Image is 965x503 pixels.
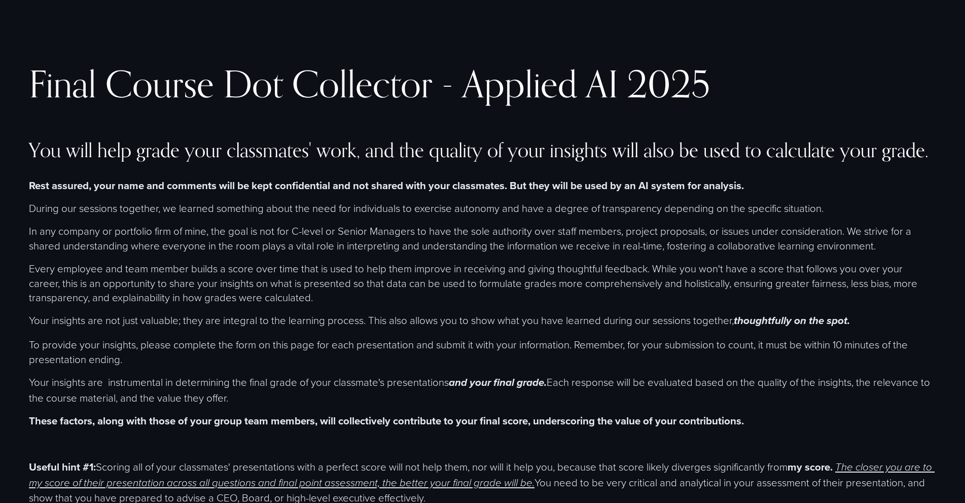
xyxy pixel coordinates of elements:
[29,224,936,253] p: In any company or portfolio firm of mine, the goal is not for C-level or Senior Managers to have ...
[734,315,850,328] em: thoughtfully on the spot.
[29,461,935,489] em: The closer you are to my score of their presentation across all questions and final point assessm...
[29,261,936,305] p: Every employee and team member builds a score over time that is used to help them improve in rece...
[449,377,547,389] em: and your final grade.
[29,459,96,475] strong: Useful hint #1:
[29,178,744,193] strong: Rest assured, your name and comments will be kept confidential and not shared with your classmate...
[29,61,710,106] span: Final Course Dot Collector - Applied AI 2025
[29,201,936,215] p: During our sessions together, we learned something about the need for individuals to exercise aut...
[788,459,833,475] strong: my score.
[29,413,744,428] strong: These factors, along with those of your group team members, will collectively contribute to your ...
[29,139,936,162] h4: You will help grade your classmates' work, and the quality of your insights will also be used to ...
[29,313,936,329] p: Your insights are not just valuable; they are integral to the learning process. This also allows ...
[29,337,936,367] p: To provide your insights, please complete the form on this page for each presentation and submit ...
[29,375,936,406] p: Your insights are instrumental in determining the final grade of your classmate's presentations E...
